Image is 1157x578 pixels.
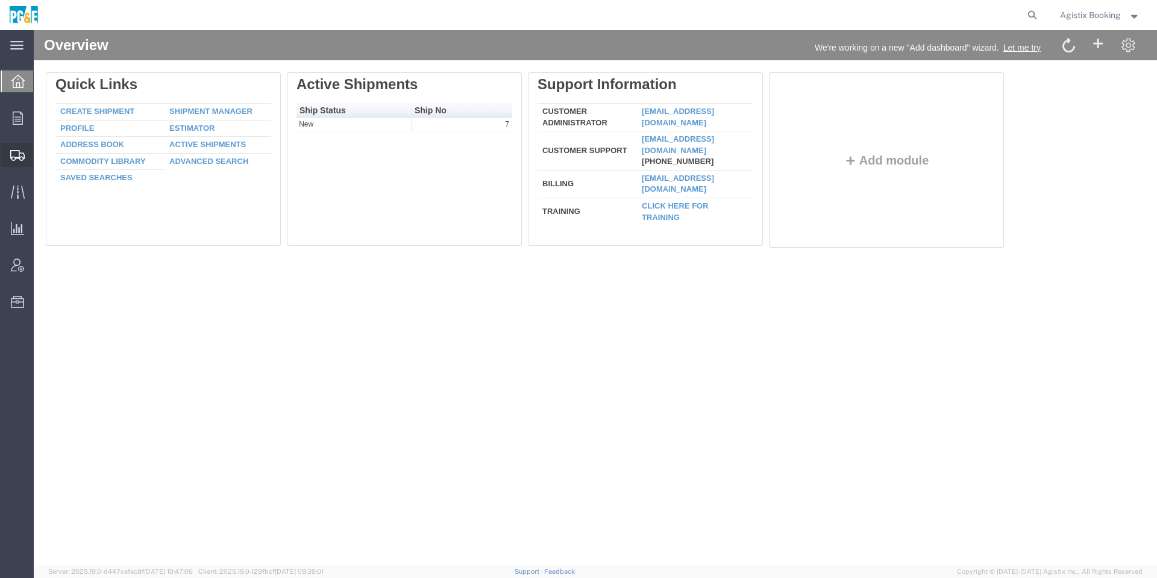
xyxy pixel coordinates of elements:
[275,568,324,575] span: [DATE] 09:39:01
[504,140,603,168] td: Billing
[198,568,324,575] span: Client: 2025.19.0-129fbcf
[136,127,215,136] a: Advanced Search
[136,110,212,119] a: Active Shipments
[504,46,720,63] div: Support Information
[27,93,60,102] a: Profile
[27,110,90,119] a: Address Book
[608,143,680,164] a: [EMAIL_ADDRESS][DOMAIN_NAME]
[807,124,899,137] button: Add module
[504,74,603,101] td: Customer Administrator
[136,93,181,102] a: Estimator
[603,101,720,140] td: [PHONE_NUMBER]
[48,568,193,575] span: Server: 2025.19.0-d447cefac8f
[263,88,378,101] td: New
[608,104,680,125] a: [EMAIL_ADDRESS][DOMAIN_NAME]
[608,77,680,97] a: [EMAIL_ADDRESS][DOMAIN_NAME]
[136,77,219,86] a: Shipment Manager
[504,168,603,193] td: Training
[544,568,575,575] a: Feedback
[378,88,478,101] td: 7
[957,567,1143,577] span: Copyright © [DATE]-[DATE] Agistix Inc., All Rights Reserved
[27,127,112,136] a: Commodity Library
[144,568,193,575] span: [DATE] 10:47:06
[263,46,478,63] div: Active Shipments
[504,101,603,140] td: Customer Support
[378,73,478,88] th: Sort column
[1060,8,1121,22] span: Agistix Booking
[608,171,675,192] a: Click here for training
[515,568,545,575] a: Support
[34,30,1157,565] iframe: FS Legacy Container
[27,143,99,152] a: Saved Searches
[1059,8,1141,22] button: Agistix Booking
[8,6,39,24] img: logo
[263,73,378,88] th: Sort column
